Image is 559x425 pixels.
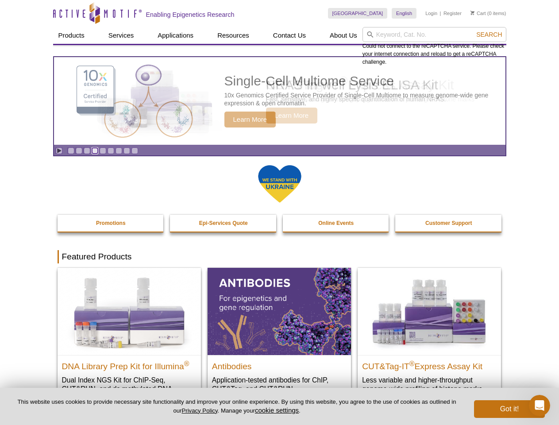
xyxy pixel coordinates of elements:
img: We Stand With Ukraine [258,164,302,204]
a: Customer Support [395,215,502,232]
a: Register [443,10,462,16]
h2: Featured Products [58,250,502,263]
strong: Epi-Services Quote [199,220,248,226]
a: Applications [152,27,199,44]
a: Go to slide 6 [108,147,114,154]
a: DNA Library Prep Kit for Illumina DNA Library Prep Kit for Illumina® Dual Index NGS Kit for ChIP-... [58,268,201,411]
a: Go to slide 5 [100,147,106,154]
a: Login [425,10,437,16]
p: Less variable and higher-throughput genome-wide profiling of histone marks​. [362,375,497,394]
h2: DNA Library Prep Kit for Illumina [62,358,197,371]
a: CUT&Tag-IT® Express Assay Kit CUT&Tag-IT®Express Assay Kit Less variable and higher-throughput ge... [358,268,501,402]
img: DNA Library Prep Kit for Illumina [58,268,201,355]
a: English [392,8,416,19]
sup: ® [409,359,415,367]
h2: CUT&Tag-IT Express Assay Kit [362,358,497,371]
strong: Customer Support [425,220,472,226]
sup: ® [184,359,189,367]
a: Services [103,27,139,44]
button: cookie settings [255,406,299,414]
a: Promotions [58,215,165,232]
a: Epi-Services Quote [170,215,277,232]
img: CUT&Tag-IT® Express Assay Kit [358,268,501,355]
a: Go to slide 3 [84,147,90,154]
a: Online Events [283,215,390,232]
li: | [440,8,441,19]
button: Search [474,31,505,39]
a: Go to slide 9 [131,147,138,154]
a: Go to slide 8 [123,147,130,154]
p: Application-tested antibodies for ChIP, CUT&Tag, and CUT&RUN. [212,375,347,394]
a: About Us [324,27,362,44]
a: All Antibodies Antibodies Application-tested antibodies for ChIP, CUT&Tag, and CUT&RUN. [208,268,351,402]
button: Got it! [474,400,545,418]
strong: Promotions [96,220,126,226]
img: All Antibodies [208,268,351,355]
a: Cart [470,10,486,16]
p: This website uses cookies to provide necessary site functionality and improve your online experie... [14,398,459,415]
a: Products [53,27,90,44]
p: Dual Index NGS Kit for ChIP-Seq, CUT&RUN, and ds methylated DNA assays. [62,375,197,402]
a: Go to slide 7 [116,147,122,154]
a: Contact Us [268,27,311,44]
a: Resources [212,27,254,44]
a: [GEOGRAPHIC_DATA] [328,8,388,19]
div: Could not connect to the reCAPTCHA service. Please check your internet connection and reload to g... [362,27,506,66]
a: Go to slide 4 [92,147,98,154]
strong: Online Events [318,220,354,226]
span: Search [476,31,502,38]
a: Go to slide 2 [76,147,82,154]
a: Toggle autoplay [56,147,62,154]
input: Keyword, Cat. No. [362,27,506,42]
h2: Antibodies [212,358,347,371]
a: Privacy Policy [181,407,217,414]
img: Your Cart [470,11,474,15]
iframe: Intercom live chat [529,395,550,416]
h2: Enabling Epigenetics Research [146,11,235,19]
a: Go to slide 1 [68,147,74,154]
li: (0 items) [470,8,506,19]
